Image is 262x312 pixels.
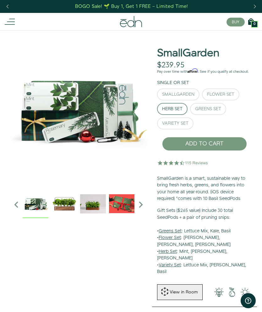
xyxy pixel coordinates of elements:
[109,191,135,217] img: EMAILS_-_Holiday_21_PT1_28_9986b34a-7908-4121-b1c1-9595d1e43abe_1024x.png
[157,156,209,169] img: 4.5 star rating
[188,69,198,73] span: Affirm
[241,293,256,309] iframe: Opens a widget where you can find more information
[162,137,247,151] button: ADD TO CART
[157,207,252,275] p: • : Lettuce Mix, Kale, Basil • : [PERSON_NAME], [PERSON_NAME], [PERSON_NAME] • : Mint, [PERSON_NA...
[157,175,252,202] p: SmallGarden is a smart, sustainable way to bring fresh herbs, greens, and flowers into your home ...
[157,103,188,115] button: Herb Set
[162,121,188,126] div: Variety Set
[159,228,182,234] u: Greens Set
[157,284,203,300] button: View in Room
[159,248,177,255] u: Herb Set
[157,207,233,221] b: Gift Sets ($265 value) Include 30 total SeedPods + a pair of pruning snips:
[10,30,147,188] img: edn-holiday-value-herbs-1-square_1000x.png
[157,117,194,129] button: Variety Set
[157,69,252,75] p: Pay over time with . See if you qualify at checkout.
[157,48,219,59] h1: SmallGarden
[10,198,23,211] i: Previous slide
[80,191,106,217] img: edn-trim-basil.2021-09-07_14_55_24_1024x.gif
[162,107,183,111] div: Herb Set
[157,61,184,70] div: $239.95
[134,198,147,211] i: Next slide
[213,287,226,297] img: 001-light-bulb.png
[52,191,77,218] div: 1 / 6
[162,92,194,97] div: SmallGarden
[157,88,199,100] button: SmallGarden
[52,191,77,217] img: Official-EDN-SMALLGARDEN-HERB-HERO-SLV-2000px_1024x.png
[75,2,189,11] a: BOGO Sale! 🌱 Buy 1, Get 1 FREE – Limited Time!
[238,287,251,297] img: edn-smallgarden-tech.png
[190,103,226,115] button: Greens Set
[159,235,181,241] u: Flower Set
[75,3,188,10] div: BOGO Sale! 🌱 Buy 1, Get 1 FREE – Limited Time!
[109,191,135,218] div: 3 / 6
[169,289,199,295] div: View in Room
[227,18,245,26] button: BUY
[157,80,189,86] label: Single or Set
[80,191,106,218] div: 2 / 6
[254,22,255,26] span: 0
[226,287,238,297] img: green-earth.png
[159,262,181,268] u: Variety Set
[207,92,234,97] div: Flower Set
[195,107,221,111] div: Greens Set
[23,191,48,217] img: edn-holiday-value-herbs-1-square_1000x.png
[202,88,239,100] button: Flower Set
